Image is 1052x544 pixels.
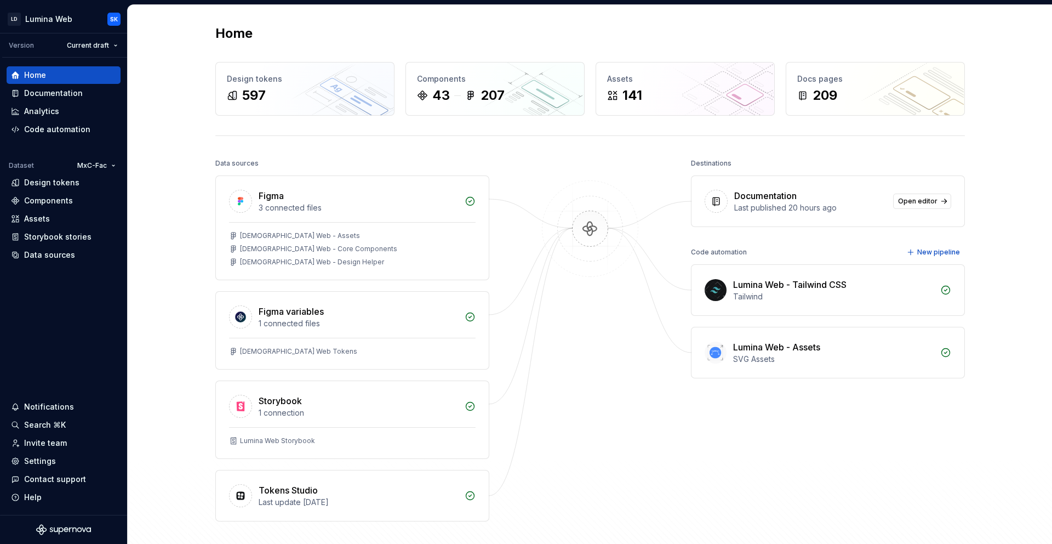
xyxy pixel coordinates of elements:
div: Storybook [259,394,302,407]
div: Dataset [9,161,34,170]
div: Version [9,41,34,50]
div: 1 connection [259,407,458,418]
button: Contact support [7,471,121,488]
a: Design tokens [7,174,121,191]
button: Search ⌘K [7,416,121,434]
div: Settings [24,456,56,467]
div: [DEMOGRAPHIC_DATA] Web - Core Components [240,245,397,253]
div: Lumina Web Storybook [240,437,315,445]
div: Lumina Web - Tailwind CSS [733,278,847,291]
a: Open editor [893,194,951,209]
div: Design tokens [24,177,79,188]
button: Help [7,489,121,506]
a: Assets141 [596,62,775,116]
div: Documentation [24,88,83,99]
div: Figma [259,189,284,202]
button: LDLumina WebSK [2,7,125,31]
div: Tailwind [733,291,934,302]
div: Design tokens [227,73,383,84]
span: Current draft [67,41,109,50]
div: 141 [622,87,642,104]
a: Components43207 [405,62,585,116]
div: Lumina Web [25,14,72,25]
div: Code automation [24,124,90,135]
div: Notifications [24,401,74,412]
a: Analytics [7,103,121,120]
div: LD [8,13,21,26]
div: Help [24,492,42,503]
span: New pipeline [917,248,960,257]
div: Destinations [691,156,731,171]
div: Assets [607,73,763,84]
div: Invite team [24,438,67,449]
a: Figma variables1 connected files[DEMOGRAPHIC_DATA] Web Tokens [215,291,489,370]
div: Assets [24,213,50,224]
div: 209 [813,87,837,104]
a: Docs pages209 [786,62,965,116]
div: Data sources [24,250,75,260]
a: Figma3 connected files[DEMOGRAPHIC_DATA] Web - Assets[DEMOGRAPHIC_DATA] Web - Core Components[DEM... [215,175,489,280]
div: Docs pages [797,73,953,84]
div: Last published 20 hours ago [734,202,887,213]
div: [DEMOGRAPHIC_DATA] Web Tokens [240,347,357,356]
a: Documentation [7,84,121,102]
a: Settings [7,452,121,470]
div: 207 [481,87,505,104]
div: Last update [DATE] [259,497,458,508]
span: MxC-Fac [77,161,107,170]
button: MxC-Fac [72,158,121,173]
div: 1 connected files [259,318,458,329]
div: [DEMOGRAPHIC_DATA] Web - Assets [240,231,360,240]
a: Design tokens597 [215,62,395,116]
div: Storybook stories [24,231,92,242]
div: Contact support [24,474,86,485]
a: Tokens StudioLast update [DATE] [215,470,489,522]
div: Home [24,70,46,81]
div: Components [24,195,73,206]
a: Storybook stories [7,228,121,246]
div: SK [110,15,118,24]
div: [DEMOGRAPHIC_DATA] Web - Design Helper [240,258,384,267]
div: Components [417,73,573,84]
a: Components [7,192,121,209]
div: Data sources [215,156,259,171]
a: Home [7,66,121,84]
a: Invite team [7,434,121,452]
div: Code automation [691,245,747,260]
a: Data sources [7,246,121,264]
div: Documentation [734,189,797,202]
div: 597 [242,87,266,104]
div: Analytics [24,106,59,117]
div: Tokens Studio [259,484,318,497]
a: Storybook1 connectionLumina Web Storybook [215,381,489,459]
span: Open editor [898,197,937,206]
a: Code automation [7,121,121,138]
div: 43 [432,87,450,104]
svg: Supernova Logo [36,524,91,535]
button: Notifications [7,398,121,416]
div: 3 connected files [259,202,458,213]
div: Search ⌘K [24,420,66,430]
div: Lumina Web - Assets [733,341,820,354]
a: Assets [7,210,121,228]
h2: Home [215,25,253,42]
div: SVG Assets [733,354,934,365]
button: Current draft [62,38,123,53]
div: Figma variables [259,305,324,318]
button: New pipeline [904,245,965,260]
